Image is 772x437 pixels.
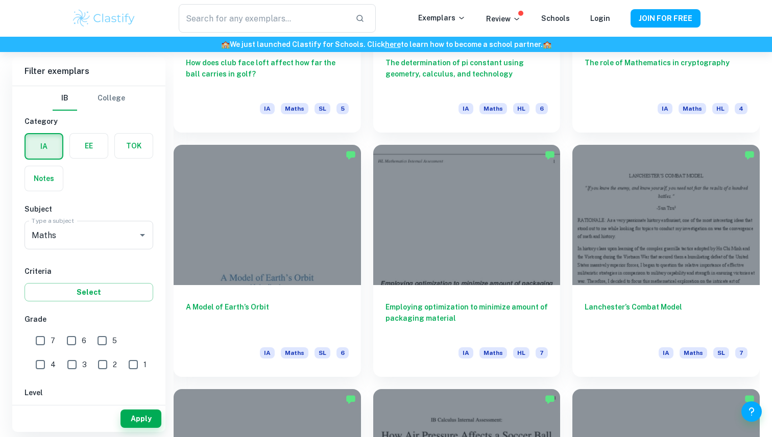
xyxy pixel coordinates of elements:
h6: Criteria [25,266,153,277]
span: SL [713,347,729,358]
span: Maths [281,103,308,114]
span: IA [260,347,275,358]
p: Exemplars [418,12,466,23]
p: Review [486,13,521,24]
a: Login [590,14,610,22]
h6: Subject [25,203,153,215]
a: Schools [541,14,570,22]
span: 7 [735,347,747,358]
span: SL [315,347,330,358]
span: Maths [679,103,706,114]
h6: Lanchester’s Combat Model [585,301,747,335]
img: Marked [346,150,356,160]
button: College [98,86,125,111]
button: Open [135,228,150,242]
span: SL [315,103,330,114]
img: Clastify logo [71,8,136,29]
button: EE [70,134,108,158]
img: Marked [346,394,356,404]
span: IA [459,347,473,358]
span: IA [658,103,672,114]
span: HL [513,103,529,114]
span: IA [659,347,673,358]
h6: Filter exemplars [12,57,165,86]
span: HL [712,103,729,114]
span: 4 [51,359,56,370]
span: 3 [82,359,87,370]
span: 🏫 [221,40,230,48]
h6: The role of Mathematics in cryptography [585,57,747,91]
a: Employing optimization to minimize amount of packaging materialIAMathsHL7 [373,145,561,377]
button: Help and Feedback [741,401,762,422]
h6: A Model of Earth’s Orbit [186,301,349,335]
span: Maths [479,103,507,114]
span: 4 [735,103,747,114]
button: Notes [25,166,63,191]
span: 5 [112,335,117,346]
span: 7 [51,335,55,346]
span: 1 [143,359,147,370]
img: Marked [744,150,755,160]
h6: Grade [25,314,153,325]
button: JOIN FOR FREE [631,9,701,28]
span: 6 [536,103,548,114]
a: Lanchester’s Combat ModelIAMathsSL7 [572,145,760,377]
label: Type a subject [32,216,74,225]
img: Marked [545,150,555,160]
h6: We just launched Clastify for Schools. Click to learn how to become a school partner. [2,39,770,50]
h6: Category [25,116,153,127]
img: Marked [545,394,555,404]
span: 🏫 [543,40,551,48]
button: Apply [120,409,161,428]
h6: Employing optimization to minimize amount of packaging material [385,301,548,335]
button: TOK [115,134,153,158]
h6: Level [25,387,153,398]
button: IB [53,86,77,111]
a: here [385,40,401,48]
span: IA [260,103,275,114]
img: Marked [744,394,755,404]
span: Maths [680,347,707,358]
span: 7 [536,347,548,358]
span: 2 [113,359,117,370]
button: IA [26,134,62,159]
h6: How does club face loft affect how far the ball carries in golf? [186,57,349,91]
span: HL [513,347,529,358]
div: Filter type choice [53,86,125,111]
span: Maths [281,347,308,358]
span: 6 [336,347,349,358]
h6: The determination of pi constant using geometry, calculus, and technology [385,57,548,91]
span: IA [459,103,473,114]
span: 5 [336,103,349,114]
a: A Model of Earth’s OrbitIAMathsSL6 [174,145,361,377]
span: Maths [479,347,507,358]
button: Select [25,283,153,301]
span: 6 [82,335,86,346]
input: Search for any exemplars... [179,4,347,33]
